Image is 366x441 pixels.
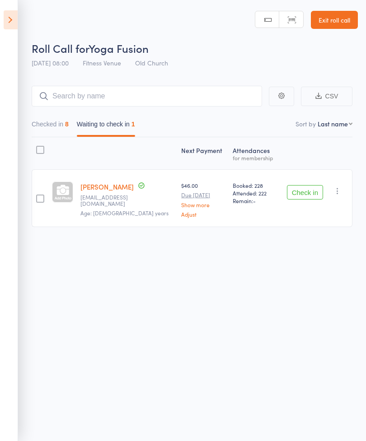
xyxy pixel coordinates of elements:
div: $46.00 [181,181,225,217]
span: Yoga Fusion [89,41,149,56]
div: Next Payment [178,141,229,165]
small: Karenqopi1@gmail.com [80,194,139,207]
a: [PERSON_NAME] [80,182,134,191]
div: for membership [233,155,276,161]
span: Old Church [135,58,168,67]
button: Checked in8 [32,116,69,137]
a: Show more [181,202,225,208]
button: Waiting to check in1 [77,116,135,137]
span: Roll Call for [32,41,89,56]
a: Exit roll call [311,11,358,29]
div: Last name [318,119,348,128]
span: Attended: 222 [233,189,276,197]
button: CSV [301,87,352,106]
div: 1 [131,121,135,128]
span: Booked: 228 [233,181,276,189]
button: Check in [287,185,323,200]
label: Sort by [296,119,316,128]
a: Adjust [181,211,225,217]
span: [DATE] 08:00 [32,58,69,67]
span: Age: [DEMOGRAPHIC_DATA] years [80,209,169,217]
input: Search by name [32,86,262,107]
span: Fitness Venue [83,58,121,67]
div: 8 [65,121,69,128]
div: Atten­dances [229,141,279,165]
span: - [253,197,256,204]
span: Remain: [233,197,276,204]
small: Due [DATE] [181,192,225,198]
